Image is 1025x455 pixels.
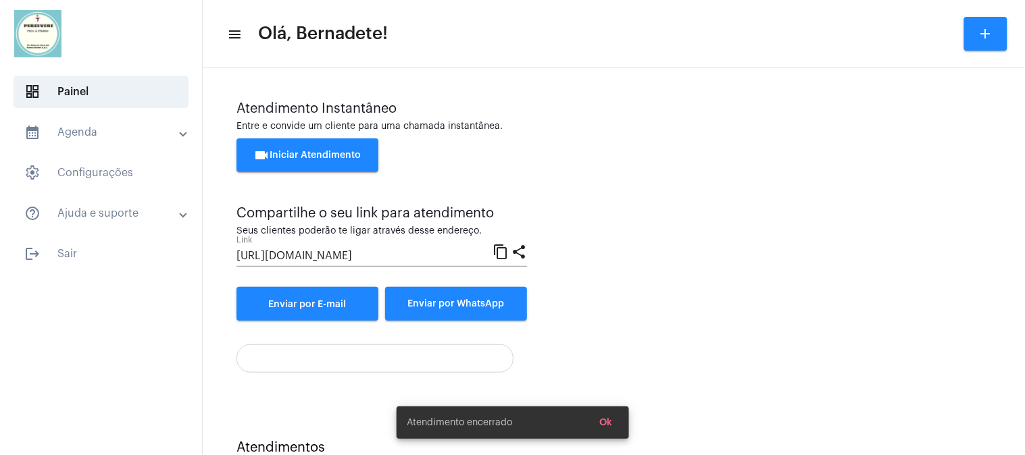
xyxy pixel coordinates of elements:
span: Iniciar Atendimento [254,151,361,160]
span: Sair [14,238,189,270]
span: sidenav icon [24,84,41,100]
mat-icon: content_copy [493,243,509,259]
mat-icon: sidenav icon [24,205,41,221]
span: Atendimento encerrado [407,416,513,429]
a: Enviar por E-mail [236,287,378,321]
button: Enviar por WhatsApp [385,287,527,321]
mat-panel-title: Ajuda e suporte [24,205,180,221]
div: Atendimento Instantâneo [236,101,991,116]
span: Olá, Bernadete! [258,23,388,45]
img: 5d8d47a4-7bd9-c6b3-230d-111f976e2b05.jpeg [11,7,65,61]
span: Configurações [14,157,189,189]
mat-icon: add [978,26,994,42]
div: Seus clientes poderão te ligar através desse endereço. [236,226,527,236]
button: Iniciar Atendimento [236,138,378,172]
mat-icon: sidenav icon [24,124,41,140]
mat-icon: sidenav icon [227,26,241,43]
span: sidenav icon [24,165,41,181]
span: Ok [600,418,613,427]
div: Entre e convide um cliente para uma chamada instantânea. [236,122,991,132]
mat-panel-title: Agenda [24,124,180,140]
span: Painel [14,76,189,108]
mat-expansion-panel-header: sidenav iconAgenda [8,116,202,149]
span: Enviar por E-mail [269,300,347,309]
span: Enviar por WhatsApp [408,299,505,309]
div: Atendimentos [236,440,991,455]
mat-icon: share [511,243,527,259]
mat-icon: videocam [254,147,270,163]
div: Compartilhe o seu link para atendimento [236,206,527,221]
mat-expansion-panel-header: sidenav iconAjuda e suporte [8,197,202,230]
mat-icon: sidenav icon [24,246,41,262]
button: Ok [589,410,624,435]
